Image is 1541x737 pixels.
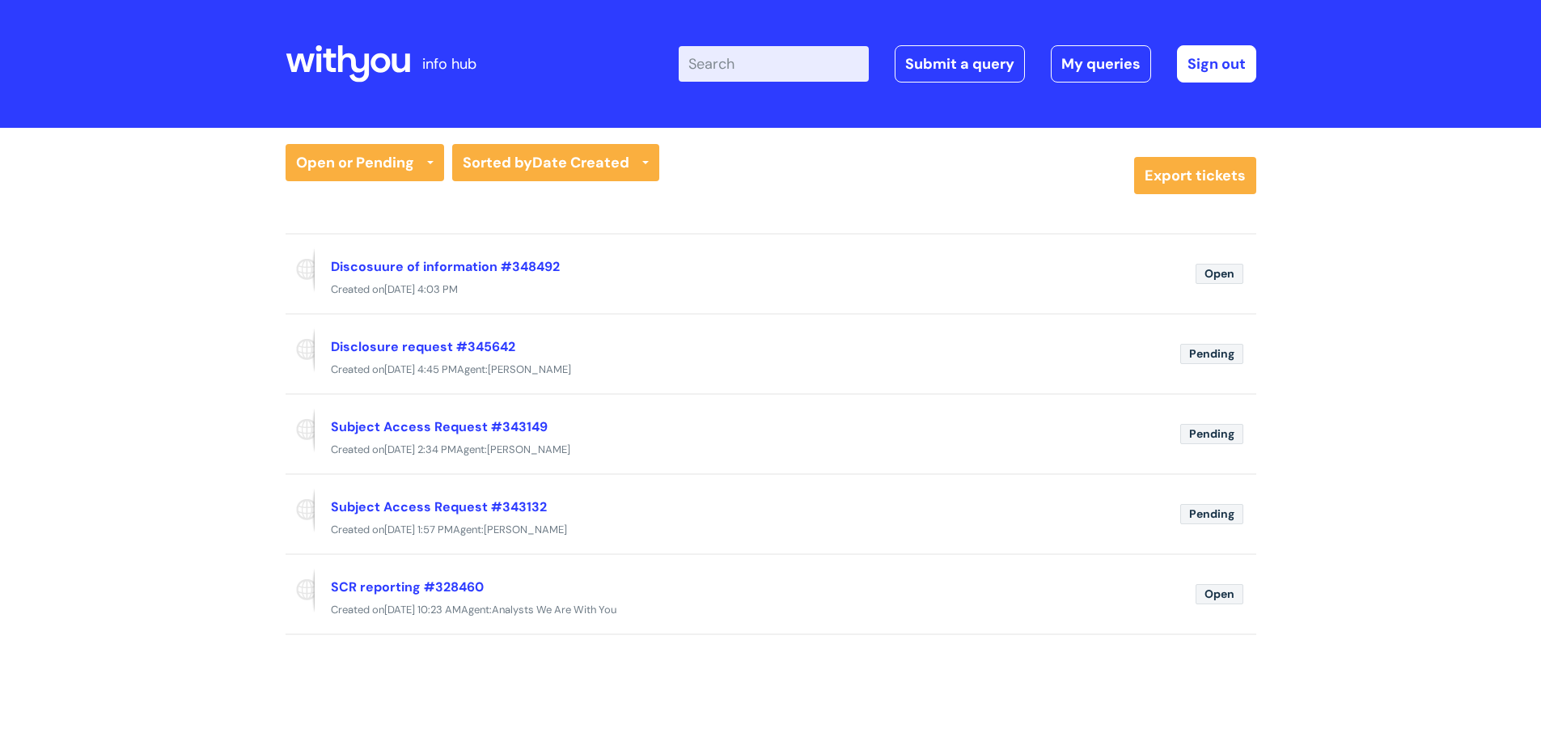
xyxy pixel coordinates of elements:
[384,603,461,616] span: [DATE] 10:23 AM
[1051,45,1151,83] a: My queries
[487,443,570,456] span: [PERSON_NAME]
[1180,344,1243,364] span: Pending
[1180,424,1243,444] span: Pending
[331,418,548,435] a: Subject Access Request #343149
[532,153,629,172] b: Date Created
[1196,264,1243,284] span: Open
[286,520,1256,540] div: Created on Agent:
[384,282,458,296] span: [DATE] 4:03 PM
[331,258,560,275] a: Discosuure of information #348492
[286,248,315,293] span: Reported via portal
[286,280,1256,300] div: Created on
[286,568,315,613] span: Reported via portal
[484,523,567,536] span: [PERSON_NAME]
[331,578,484,595] a: SCR reporting #328460
[384,443,456,456] span: [DATE] 2:34 PM
[492,603,616,616] span: Analysts We Are With You
[286,440,1256,460] div: Created on Agent:
[679,45,1256,83] div: | -
[286,144,444,181] a: Open or Pending
[1134,157,1256,194] a: Export tickets
[384,523,453,536] span: [DATE] 1:57 PM
[679,46,869,82] input: Search
[895,45,1025,83] a: Submit a query
[286,328,315,373] span: Reported via portal
[286,488,315,533] span: Reported via portal
[286,600,1256,621] div: Created on Agent:
[1177,45,1256,83] a: Sign out
[331,338,515,355] a: Disclosure request #345642
[488,362,571,376] span: [PERSON_NAME]
[1196,584,1243,604] span: Open
[286,408,315,453] span: Reported via portal
[331,498,547,515] a: Subject Access Request #343132
[286,360,1256,380] div: Created on Agent:
[452,144,659,181] a: Sorted byDate Created
[1180,504,1243,524] span: Pending
[422,51,476,77] p: info hub
[384,362,457,376] span: [DATE] 4:45 PM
